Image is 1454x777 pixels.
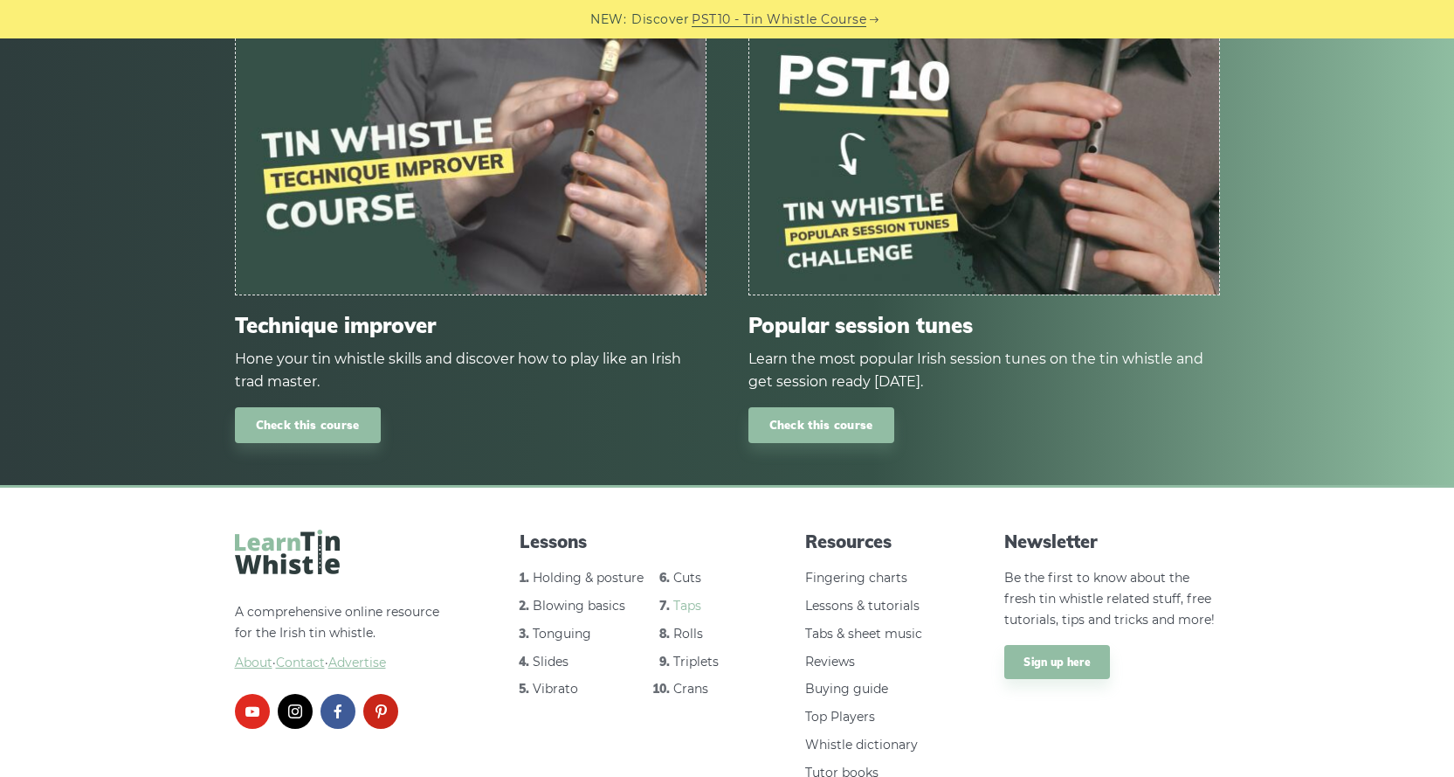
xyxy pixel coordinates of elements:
[805,530,934,554] span: Resources
[328,655,386,670] span: Advertise
[235,694,270,729] a: youtube
[235,407,381,443] a: Check this course
[235,653,450,674] span: ·
[673,570,701,586] a: Cuts
[805,626,922,642] a: Tabs & sheet music
[1004,530,1219,554] span: Newsletter
[692,10,866,30] a: PST10 - Tin Whistle Course
[278,694,313,729] a: instagram
[236,31,706,295] img: tin-whistle-course
[805,709,875,725] a: Top Players
[805,737,918,753] a: Whistle dictionary
[748,313,1220,338] span: Popular session tunes
[533,681,578,697] a: Vibrato
[631,10,689,30] span: Discover
[748,348,1220,393] div: Learn the most popular Irish session tunes on the tin whistle and get session ready [DATE].
[235,530,340,574] img: LearnTinWhistle.com
[363,694,398,729] a: pinterest
[805,681,888,697] a: Buying guide
[673,654,719,669] a: Triplets
[805,598,920,614] a: Lessons & tutorials
[533,654,569,669] a: Slides
[805,570,907,586] a: Fingering charts
[276,655,386,670] a: Contact·Advertise
[235,348,706,393] div: Hone your tin whistle skills and discover how to play like an Irish trad master.
[276,655,325,670] span: Contact
[320,694,355,729] a: facebook
[673,598,701,614] a: Taps
[673,681,708,697] a: Crans
[805,654,855,669] a: Reviews
[533,598,625,614] a: Blowing basics
[235,602,450,673] p: A comprehensive online resource for the Irish tin whistle.
[235,313,706,338] span: Technique improver
[533,626,591,642] a: Tonguing
[235,655,272,670] a: About
[533,570,644,586] a: Holding & posture
[673,626,703,642] a: Rolls
[1004,568,1219,630] p: Be the first to know about the fresh tin whistle related stuff, free tutorials, tips and tricks a...
[520,530,734,554] span: Lessons
[748,407,894,443] a: Check this course
[590,10,626,30] span: NEW:
[1004,645,1110,680] a: Sign up here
